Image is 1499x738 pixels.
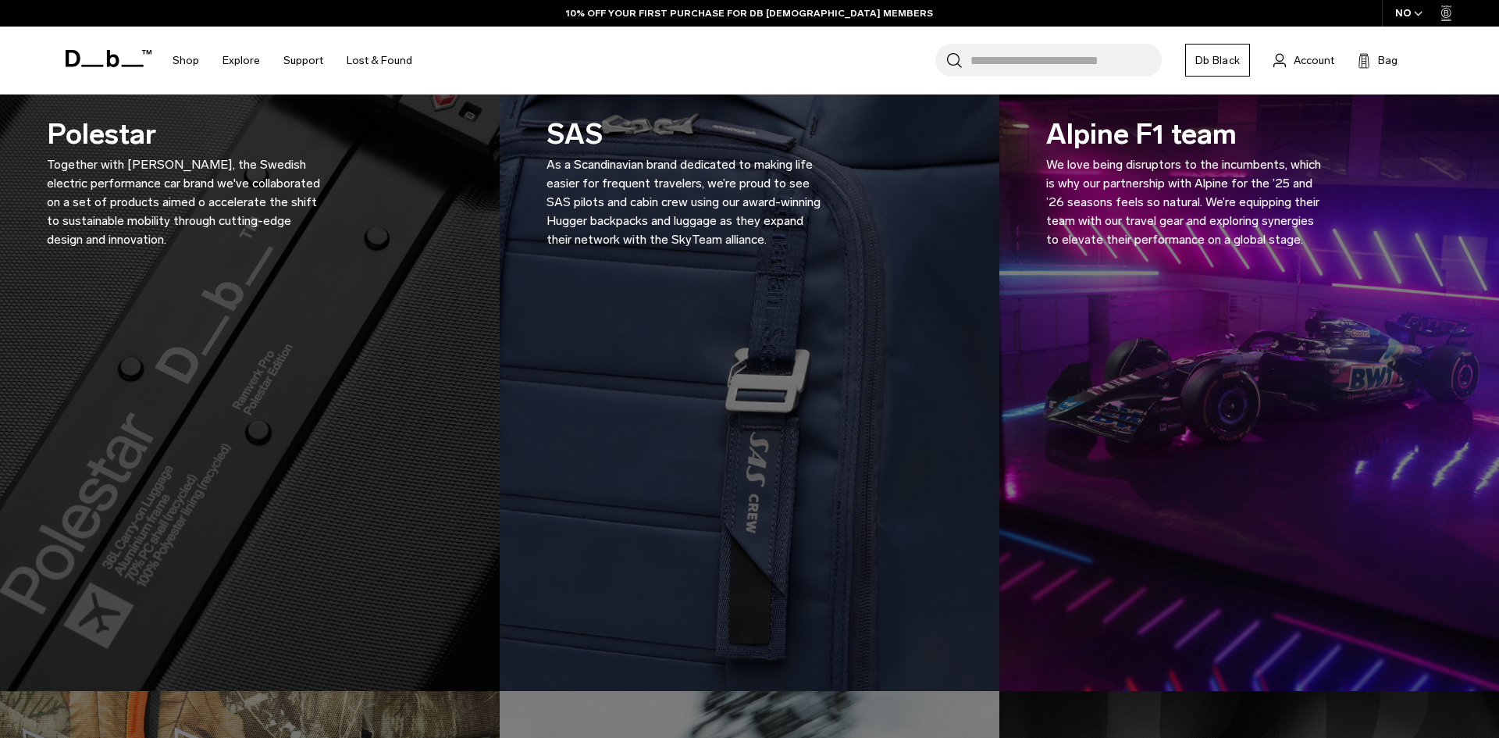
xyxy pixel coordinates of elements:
[1046,155,1327,249] p: We love being disruptors to the incumbents, which is why our partnership with Alpine for the ’25 ...
[161,27,424,94] nav: Main Navigation
[47,113,328,249] h3: Polestar
[547,113,828,249] h3: SAS
[347,33,412,88] a: Lost & Found
[1358,51,1398,70] button: Bag
[547,155,828,249] p: As a Scandinavian brand dedicated to making life easier for frequent travelers, we’re proud to se...
[1046,113,1327,249] h3: Alpine F1 team
[1185,44,1250,77] a: Db Black
[223,33,260,88] a: Explore
[1294,52,1334,69] span: Account
[47,155,328,249] p: Together with [PERSON_NAME], the Swedish electric performance car brand we've collaborated on a s...
[283,33,323,88] a: Support
[1378,52,1398,69] span: Bag
[1273,51,1334,70] a: Account
[566,6,933,20] a: 10% OFF YOUR FIRST PURCHASE FOR DB [DEMOGRAPHIC_DATA] MEMBERS
[173,33,199,88] a: Shop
